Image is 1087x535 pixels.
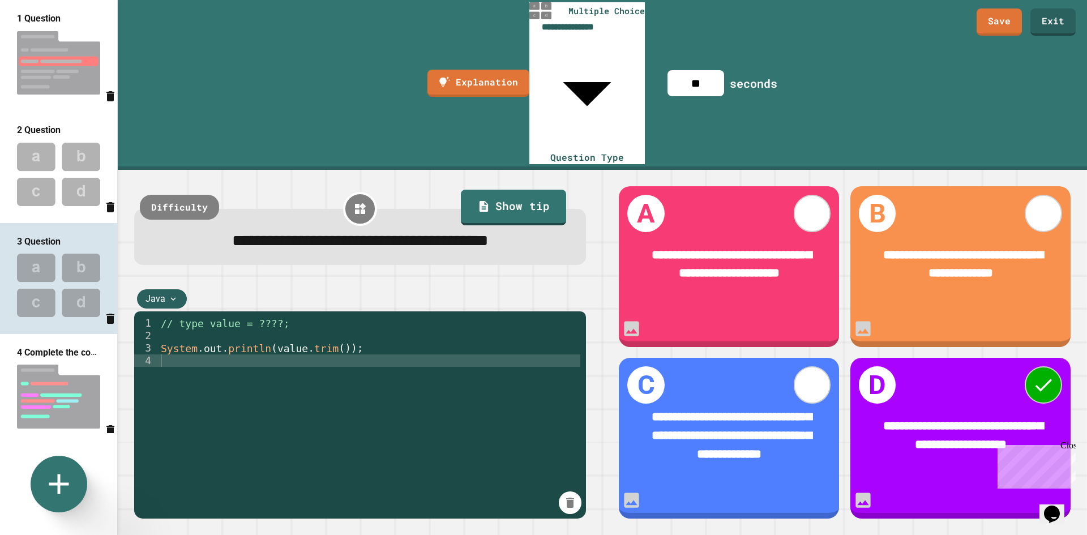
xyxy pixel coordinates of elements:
[1030,8,1076,36] a: Exit
[5,5,78,72] div: Chat with us now!Close
[859,366,896,404] h1: D
[730,75,777,92] div: seconds
[859,195,896,232] h1: B
[627,195,665,232] h1: A
[427,70,529,97] a: Explanation
[134,342,159,354] div: 3
[461,190,566,226] a: Show tip
[568,5,645,18] span: Multiple Choice
[134,354,159,367] div: 4
[17,236,61,246] span: 3 Question
[977,8,1022,36] a: Save
[550,151,624,163] span: Question Type
[140,195,219,220] div: Difficulty
[17,13,61,24] span: 1 Question
[627,366,665,404] h1: C
[104,85,117,106] button: Delete question
[104,419,117,440] button: Delete question
[529,2,552,19] img: multiple-choice-thumbnail.png
[145,292,165,306] span: Java
[104,196,117,217] button: Delete question
[993,440,1076,489] iframe: chat widget
[17,125,61,135] span: 2 Question
[1039,490,1076,524] iframe: chat widget
[104,307,117,328] button: Delete question
[134,329,159,342] div: 2
[134,317,159,329] div: 1
[17,346,527,358] span: 4 Complete the code to print the desired results. Remember, maps are unordered (in other words, t...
